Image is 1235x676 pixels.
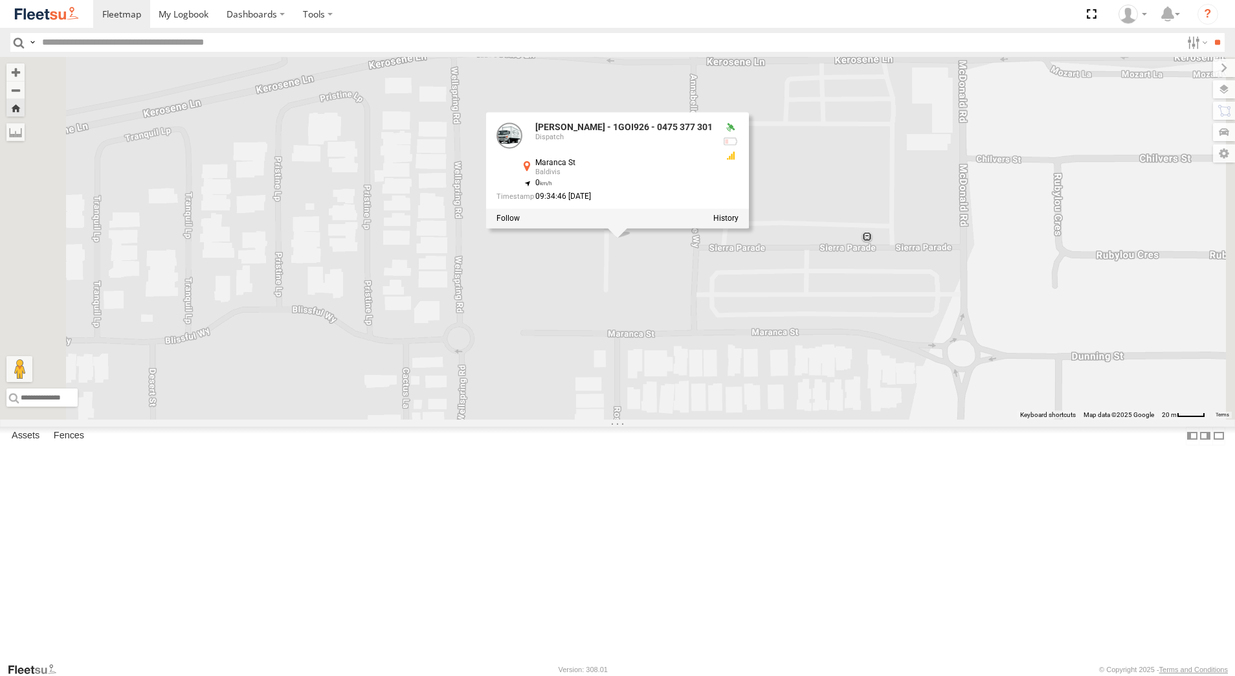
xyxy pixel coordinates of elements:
[47,427,91,445] label: Fences
[723,137,739,147] div: Battery Remaining: 4.15v
[1159,666,1228,673] a: Terms and Conditions
[13,5,80,23] img: fleetsu-logo-horizontal.svg
[1158,411,1209,420] button: Map scale: 20 m per 40 pixels
[6,81,25,99] button: Zoom out
[1197,4,1218,25] i: ?
[1213,144,1235,163] label: Map Settings
[713,214,739,223] label: View Asset History
[723,151,739,161] div: GSM Signal = 3
[535,134,713,142] div: Dispatch
[1099,666,1228,673] div: © Copyright 2025 -
[5,427,46,445] label: Assets
[1216,412,1229,418] a: Terms (opens in new tab)
[496,193,713,201] div: Date/time of location update
[27,33,38,52] label: Search Query
[6,123,25,141] label: Measure
[1182,33,1210,52] label: Search Filter Options
[1212,427,1225,445] label: Hide Summary Table
[535,179,553,188] span: 0
[535,159,713,168] div: Maranca St
[1020,411,1076,420] button: Keyboard shortcuts
[535,123,713,133] div: [PERSON_NAME] - 1GOI926 - 0475 377 301
[1199,427,1212,445] label: Dock Summary Table to the Right
[723,123,739,133] div: Valid GPS Fix
[1114,5,1152,24] div: TheMaker Systems
[496,214,520,223] label: Realtime tracking of Asset
[1186,427,1199,445] label: Dock Summary Table to the Left
[1084,411,1154,418] span: Map data ©2025 Google
[535,169,713,177] div: Baldivis
[6,356,32,382] button: Drag Pegman onto the map to open Street View
[6,63,25,81] button: Zoom in
[559,666,608,673] div: Version: 308.01
[6,99,25,117] button: Zoom Home
[1162,411,1177,418] span: 20 m
[7,663,67,676] a: Visit our Website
